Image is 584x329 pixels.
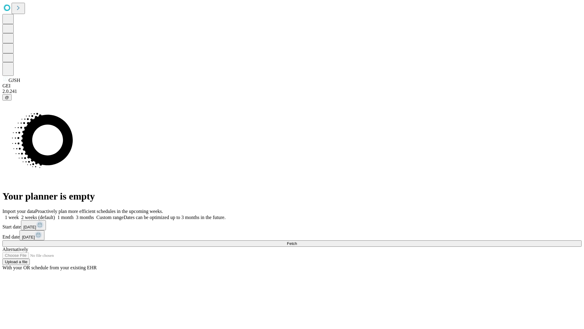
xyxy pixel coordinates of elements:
span: Fetch [287,241,297,246]
span: With your OR schedule from your existing EHR [2,265,97,270]
div: 2.0.241 [2,89,582,94]
button: @ [2,94,12,101]
span: 1 week [5,215,19,220]
div: End date [2,230,582,240]
span: GJSH [9,78,20,83]
span: Dates can be optimized up to 3 months in the future. [123,215,225,220]
button: [DATE] [19,230,44,240]
span: Custom range [96,215,123,220]
span: @ [5,95,9,100]
span: 1 month [57,215,74,220]
span: 3 months [76,215,94,220]
h1: Your planner is empty [2,191,582,202]
div: Start date [2,220,582,230]
button: Upload a file [2,259,30,265]
span: Proactively plan more efficient schedules in the upcoming weeks. [35,209,163,214]
span: 2 weeks (default) [21,215,55,220]
button: Fetch [2,240,582,247]
div: GEI [2,83,582,89]
span: [DATE] [22,235,35,239]
span: [DATE] [23,225,36,229]
button: [DATE] [21,220,46,230]
span: Import your data [2,209,35,214]
span: Alternatively [2,247,28,252]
